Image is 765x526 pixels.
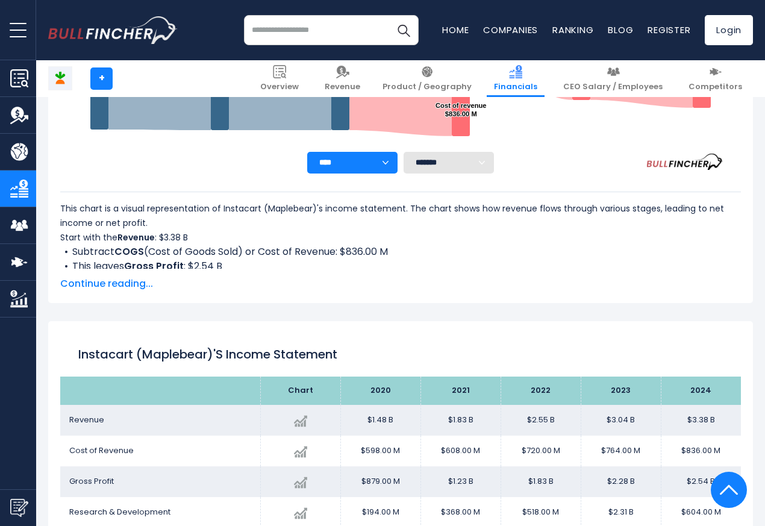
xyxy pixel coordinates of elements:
a: Competitors [681,60,749,97]
td: $1.48 B [340,405,420,436]
th: Chart [260,377,340,405]
a: Overview [253,60,306,97]
h1: Instacart (Maplebear)'s Income Statement [78,345,723,363]
td: $764.00 M [581,436,661,466]
img: CART logo [49,67,72,90]
b: Revenue [117,231,155,243]
li: Subtract (Cost of Goods Sold) or Cost of Revenue: $836.00 M [60,245,741,259]
div: This chart is a visual representation of Instacart (Maplebear)'s income statement. The chart show... [60,201,741,269]
td: $1.23 B [420,466,501,497]
a: Login [705,15,753,45]
a: Revenue [317,60,367,97]
span: Cost of Revenue [69,445,134,456]
span: Revenue [325,82,360,92]
td: $879.00 M [340,466,420,497]
th: 2022 [501,377,581,405]
a: Home [442,23,469,36]
td: $3.38 B [661,405,741,436]
td: $1.83 B [420,405,501,436]
a: CEO Salary / Employees [556,60,670,97]
td: $1.83 B [501,466,581,497]
td: $3.04 B [581,405,661,436]
span: Continue reading... [60,277,741,291]
td: $836.00 M [661,436,741,466]
span: Gross Profit [69,475,114,487]
img: bullfincher logo [48,16,178,44]
a: Product / Geography [375,60,479,97]
a: Financials [487,60,545,97]
td: $2.55 B [501,405,581,436]
td: $720.00 M [501,436,581,466]
a: Ranking [552,23,593,36]
a: Blog [608,23,633,36]
td: $2.28 B [581,466,661,497]
button: Search [389,15,419,45]
th: 2023 [581,377,661,405]
th: 2024 [661,377,741,405]
span: Competitors [688,82,742,92]
a: Register [648,23,690,36]
th: 2021 [420,377,501,405]
th: 2020 [340,377,420,405]
b: COGS [114,245,144,258]
span: Overview [260,82,299,92]
a: Go to homepage [48,16,178,44]
span: Financials [494,82,537,92]
td: $608.00 M [420,436,501,466]
text: Cost of revenue $836.00 M [436,102,487,117]
a: + [90,67,113,90]
a: Companies [483,23,538,36]
span: Revenue [69,414,104,425]
td: $598.00 M [340,436,420,466]
td: $2.54 B [661,466,741,497]
li: This leaves : $2.54 B [60,259,741,274]
span: Research & Development [69,506,170,518]
b: Gross Profit [124,259,184,273]
span: Product / Geography [382,82,472,92]
span: CEO Salary / Employees [563,82,663,92]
